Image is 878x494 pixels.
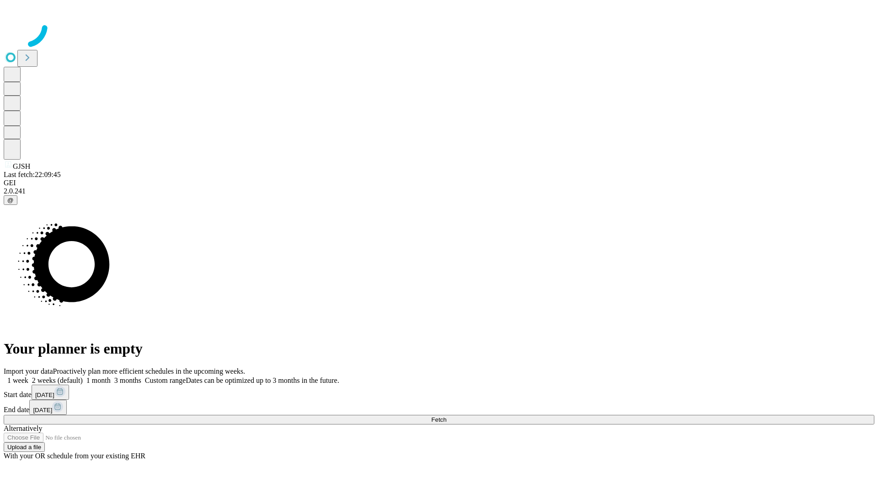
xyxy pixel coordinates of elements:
[35,392,54,398] span: [DATE]
[4,424,42,432] span: Alternatively
[4,400,874,415] div: End date
[7,197,14,204] span: @
[4,195,17,205] button: @
[186,376,339,384] span: Dates can be optimized up to 3 months in the future.
[32,385,69,400] button: [DATE]
[4,452,145,460] span: With your OR schedule from your existing EHR
[4,340,874,357] h1: Your planner is empty
[114,376,141,384] span: 3 months
[4,171,61,178] span: Last fetch: 22:09:45
[4,367,53,375] span: Import your data
[145,376,186,384] span: Custom range
[13,162,30,170] span: GJSH
[29,400,67,415] button: [DATE]
[53,367,245,375] span: Proactively plan more efficient schedules in the upcoming weeks.
[431,416,446,423] span: Fetch
[4,187,874,195] div: 2.0.241
[32,376,83,384] span: 2 weeks (default)
[4,415,874,424] button: Fetch
[86,376,111,384] span: 1 month
[4,442,45,452] button: Upload a file
[33,407,52,413] span: [DATE]
[7,376,28,384] span: 1 week
[4,179,874,187] div: GEI
[4,385,874,400] div: Start date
